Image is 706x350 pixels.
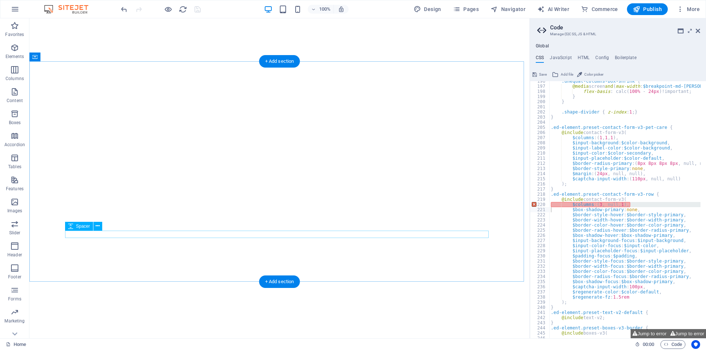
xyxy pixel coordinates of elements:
div: 241 [530,310,550,315]
p: Favorites [5,32,24,37]
div: 238 [530,295,550,300]
i: On resize automatically adjust zoom level to fit chosen device. [338,6,345,12]
button: reload [178,5,187,14]
div: 224 [530,223,550,228]
span: Code [664,340,682,349]
p: Images [7,208,22,214]
div: 202 [530,109,550,115]
p: Slider [9,230,21,236]
p: Header [7,252,22,258]
div: 212 [530,161,550,166]
div: 226 [530,233,550,238]
button: Color picker [576,70,605,79]
div: 213 [530,166,550,171]
div: 209 [530,145,550,151]
div: 197 [530,84,550,89]
span: 00 00 [643,340,654,349]
div: 198 [530,89,550,94]
h4: HTML [578,55,590,63]
button: Save [531,70,548,79]
span: Pages [453,6,479,13]
div: 216 [530,181,550,187]
h4: CSS [536,55,544,63]
button: Commerce [578,3,621,15]
div: 223 [530,217,550,223]
h4: Boilerplate [615,55,637,63]
span: Save [539,70,547,79]
button: Publish [627,3,668,15]
div: 243 [530,320,550,325]
span: Navigator [491,6,525,13]
div: 245 [530,331,550,336]
div: 231 [530,259,550,264]
div: 221 [530,207,550,212]
div: 239 [530,300,550,305]
i: Reload page [179,5,187,14]
button: Add file [551,70,574,79]
div: 196 [530,79,550,84]
span: AI Writer [537,6,569,13]
div: 227 [530,238,550,243]
div: 222 [530,212,550,217]
button: Jump to error [668,329,706,338]
div: 219 [530,197,550,202]
img: Editor Logo [42,5,97,14]
p: Accordion [4,142,25,148]
p: Boxes [9,120,21,126]
div: 217 [530,187,550,192]
div: 229 [530,248,550,253]
button: AI Writer [534,3,572,15]
button: Jump to error [631,329,668,338]
div: 237 [530,289,550,295]
span: More [677,6,700,13]
div: 244 [530,325,550,331]
div: 246 [530,336,550,341]
span: Commerce [581,6,618,13]
button: Navigator [488,3,528,15]
div: 235 [530,279,550,284]
div: 232 [530,264,550,269]
div: 211 [530,156,550,161]
span: Spacer [76,224,90,228]
div: 242 [530,315,550,320]
p: Elements [6,54,24,59]
p: Tables [8,164,21,170]
div: 230 [530,253,550,259]
button: Usercentrics [691,340,700,349]
div: 215 [530,176,550,181]
div: 225 [530,228,550,233]
div: 205 [530,125,550,130]
div: 206 [530,130,550,135]
span: Add file [561,70,573,79]
div: + Add section [259,275,300,288]
h6: 100% [319,5,331,14]
div: 207 [530,135,550,140]
div: 214 [530,171,550,176]
div: 236 [530,284,550,289]
a: Click to cancel selection. Double-click to open Pages [6,340,26,349]
div: 218 [530,192,550,197]
div: 201 [530,104,550,109]
div: 234 [530,274,550,279]
div: + Add section [259,55,300,68]
button: Pages [450,3,482,15]
span: Publish [633,6,662,13]
h4: JavaScript [550,55,571,63]
p: Forms [8,296,21,302]
button: undo [120,5,128,14]
p: Features [6,186,24,192]
button: Click here to leave preview mode and continue editing [164,5,172,14]
p: Marketing [4,318,25,324]
div: 220 [530,202,550,207]
p: Columns [6,76,24,82]
i: Undo: Move elements (Ctrl+Z) [120,5,128,14]
div: 204 [530,120,550,125]
h3: Manage (S)CSS, JS & HTML [550,31,685,37]
div: 210 [530,151,550,156]
div: 240 [530,305,550,310]
div: 200 [530,99,550,104]
span: Design [414,6,441,13]
button: 100% [308,5,334,14]
h4: Config [595,55,609,63]
div: 228 [530,243,550,248]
